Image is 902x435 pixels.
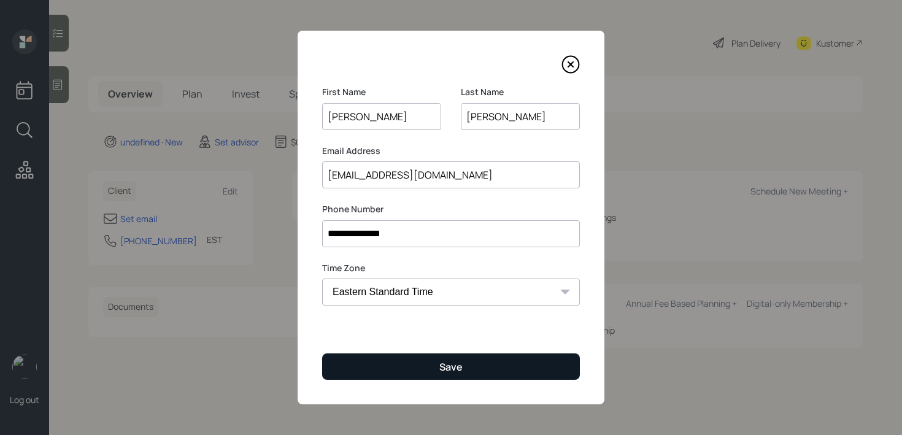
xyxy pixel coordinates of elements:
button: Save [322,353,580,380]
label: Time Zone [322,262,580,274]
label: First Name [322,86,441,98]
div: Save [439,360,463,374]
label: Email Address [322,145,580,157]
label: Last Name [461,86,580,98]
label: Phone Number [322,203,580,215]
